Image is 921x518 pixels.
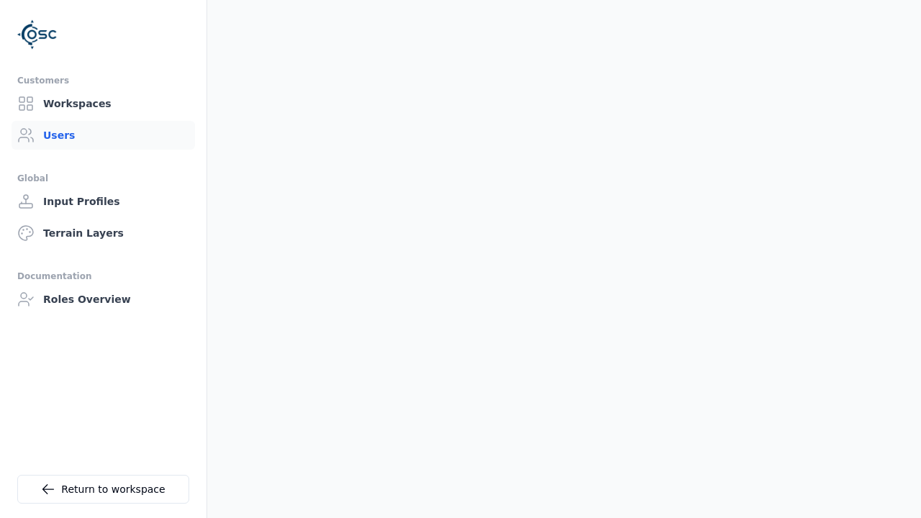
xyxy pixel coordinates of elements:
[17,170,189,187] div: Global
[17,72,189,89] div: Customers
[17,475,189,504] a: Return to workspace
[12,219,195,247] a: Terrain Layers
[17,268,189,285] div: Documentation
[12,89,195,118] a: Workspaces
[12,187,195,216] a: Input Profiles
[17,14,58,55] img: Logo
[12,121,195,150] a: Users
[12,285,195,314] a: Roles Overview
